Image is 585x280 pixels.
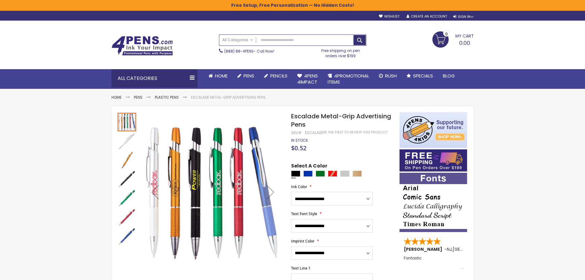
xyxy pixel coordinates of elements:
[303,171,313,177] div: Blue
[118,227,136,246] div: Escalade Metal-Grip Advertising Pens
[118,132,136,150] img: Escalade Metal-Grip Advertising Pens
[258,112,283,272] div: Next
[374,69,402,83] a: Rush
[291,138,308,143] div: Availability
[353,171,362,177] div: Copper
[291,211,317,216] span: Text Font Style
[118,227,136,246] img: Escalade Metal-Grip Advertising Pens
[340,171,349,177] div: Silver
[316,171,325,177] div: Green
[292,69,323,89] a: 4Pens4impact
[453,246,498,252] span: [GEOGRAPHIC_DATA]
[244,73,254,79] span: Pens
[118,151,136,169] img: Escalade Metal-Grip Advertising Pens
[447,246,452,252] span: NJ
[443,73,455,79] span: Blog
[453,14,474,19] div: Sign In
[118,208,136,227] img: Escalade Metal-Grip Advertising Pens
[323,69,374,89] a: 4PROMOTIONALITEMS
[404,246,444,252] span: [PERSON_NAME]
[118,131,137,150] div: Escalade Metal-Grip Advertising Pens
[111,36,173,56] img: 4Pens Custom Pens and Promotional Products
[297,73,318,85] span: 4Pens 4impact
[291,144,306,152] span: $0.52
[224,49,254,54] a: (888) 88-4PENS
[219,35,256,45] a: All Categories
[438,69,460,83] a: Blog
[143,121,283,262] img: Escalade Metal-Grip Advertising Pens
[291,163,327,171] span: Select A Color
[134,95,142,100] a: Pens
[118,169,137,188] div: Escalade Metal-Grip Advertising Pens
[413,73,433,79] span: Specials
[328,73,369,85] span: 4PROMOTIONAL ITEMS
[291,184,307,189] span: Ink Color
[400,112,467,148] img: 4pens 4 kids
[404,256,463,269] div: Fantastic
[118,112,137,131] div: Escalade Metal-Grip Advertising Pens
[323,130,388,135] a: Be the first to review this product
[459,39,470,47] span: 0.00
[379,14,400,19] a: Wishlist
[259,69,292,83] a: Pencils
[305,130,323,135] div: Escalade
[432,31,474,47] a: 0.00 0
[445,31,448,37] span: 0
[291,112,391,129] span: Escalade Metal-Grip Advertising Pens
[385,73,397,79] span: Rush
[232,69,259,83] a: Pens
[291,138,308,143] span: In stock
[402,69,438,83] a: Specials
[291,266,310,271] span: Text Line 1
[291,239,314,244] span: Imprint Color
[118,170,136,188] img: Escalade Metal-Grip Advertising Pens
[407,14,447,19] a: Create an Account
[270,73,287,79] span: Pencils
[155,95,179,100] a: Plastic Pens
[215,73,228,79] span: Home
[204,69,232,83] a: Home
[118,188,137,207] div: Escalade Metal-Grip Advertising Pens
[444,246,498,252] span: - ,
[118,150,137,169] div: Escalade Metal-Grip Advertising Pens
[222,37,253,42] span: All Categories
[291,130,302,135] strong: SKU
[400,149,467,172] img: Free shipping on orders over $199
[118,207,137,227] div: Escalade Metal-Grip Advertising Pens
[111,69,197,88] div: All Categories
[315,46,366,58] div: Free shipping on pen orders over $199
[400,173,467,232] img: font-personalization-examples
[224,49,274,54] span: - Call Now!
[191,95,266,100] li: Escalade Metal-Grip Advertising Pens
[291,171,300,177] div: Black
[111,95,122,100] a: Home
[143,112,167,272] div: Previous
[118,189,136,207] img: Escalade Metal-Grip Advertising Pens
